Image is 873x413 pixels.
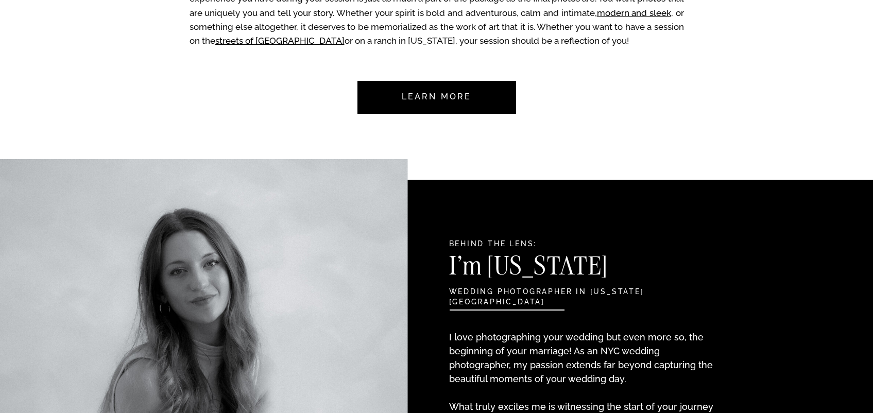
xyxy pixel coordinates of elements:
[449,239,668,250] h2: Behind the Lens:
[449,287,668,298] h2: wedding photographer in [US_STATE][GEOGRAPHIC_DATA]
[597,8,671,18] a: modern and sleek
[449,253,673,284] h3: I'm [US_STATE]
[388,81,485,114] a: Learn more
[215,36,345,46] a: streets of [GEOGRAPHIC_DATA]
